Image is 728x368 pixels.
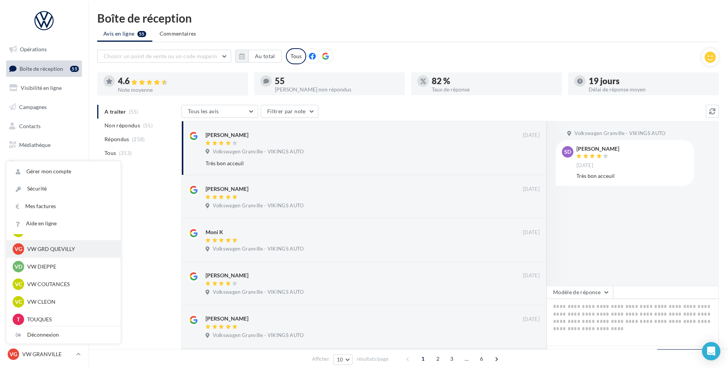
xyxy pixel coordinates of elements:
[20,46,47,52] span: Opérations
[5,80,83,96] a: Visibilité en ligne
[19,104,47,110] span: Campagnes
[206,228,223,236] div: Moni K
[27,280,111,288] p: VW COUTANCES
[19,142,51,148] span: Médiathèque
[17,316,20,323] span: T
[432,77,556,85] div: 82 %
[160,30,196,37] span: Commentaires
[475,353,488,365] span: 6
[7,180,121,197] a: Sécurité
[181,105,258,118] button: Tous les avis
[337,357,343,363] span: 10
[27,316,111,323] p: TOUQUES
[547,286,613,299] button: Modèle de réponse
[575,130,665,137] span: Volkswagen Granville - VIKINGS AUTO
[333,354,353,365] button: 10
[206,131,248,139] div: [PERSON_NAME]
[97,50,231,63] button: Choisir un point de vente ou un code magasin
[446,353,458,365] span: 3
[104,53,217,59] span: Choisir un point de vente ou un code magasin
[213,246,304,252] span: Volkswagen Granville - VIKINGS AUTO
[576,146,619,151] div: [PERSON_NAME]
[213,332,304,339] span: Volkswagen Granville - VIKINGS AUTO
[275,77,399,85] div: 55
[27,298,111,306] p: VW CLEON
[312,355,329,363] span: Afficher
[19,122,41,129] span: Contacts
[213,148,304,155] span: Volkswagen Granville - VIKINGS AUTO
[213,202,304,209] span: Volkswagen Granville - VIKINGS AUTO
[417,353,429,365] span: 1
[15,280,22,288] span: VC
[564,148,571,156] span: SD
[213,289,304,296] span: Volkswagen Granville - VIKINGS AUTO
[15,298,22,306] span: VC
[261,105,318,118] button: Filtrer par note
[248,50,282,63] button: Au total
[523,229,540,236] span: [DATE]
[7,215,121,232] a: Aide en ligne
[27,263,111,270] p: VW DIEPPE
[7,326,121,344] div: Déconnexion
[118,77,242,86] div: 4.6
[523,132,540,139] span: [DATE]
[119,150,132,156] span: (313)
[6,347,82,361] a: VG VW GRANVILLE
[104,135,129,143] span: Répondus
[589,77,713,85] div: 19 jours
[206,160,490,167] div: Très bon acceuil
[432,353,444,365] span: 2
[286,48,306,64] div: Tous
[5,99,83,115] a: Campagnes
[5,41,83,57] a: Opérations
[143,122,153,129] span: (55)
[460,353,473,365] span: ...
[206,185,248,193] div: [PERSON_NAME]
[97,12,719,24] div: Boîte de réception
[22,350,73,358] p: VW GRANVILLE
[70,66,79,72] div: 55
[235,50,282,63] button: Au total
[5,60,83,77] a: Boîte de réception55
[104,122,140,129] span: Non répondus
[7,163,121,180] a: Gérer mon compte
[15,245,22,253] span: VG
[15,263,22,270] span: VD
[188,108,219,114] span: Tous les avis
[20,65,63,72] span: Boîte de réception
[523,186,540,193] span: [DATE]
[432,87,556,92] div: Taux de réponse
[10,350,17,358] span: VG
[576,172,688,180] div: Très bon acceuil
[19,161,45,167] span: Calendrier
[206,315,248,322] div: [PERSON_NAME]
[5,156,83,172] a: Calendrier
[7,198,121,215] a: Mes factures
[21,85,62,91] span: Visibilité en ligne
[5,175,83,198] a: ASSETS PERSONNALISABLES
[523,316,540,323] span: [DATE]
[589,87,713,92] div: Délai de réponse moyen
[5,118,83,134] a: Contacts
[132,136,145,142] span: (258)
[275,87,399,92] div: [PERSON_NAME] non répondus
[357,355,388,363] span: résultats/page
[27,245,111,253] p: VW GRD QUEVILLY
[5,137,83,153] a: Médiathèque
[118,87,242,93] div: Note moyenne
[104,149,116,157] span: Tous
[702,342,720,360] div: Open Intercom Messenger
[206,272,248,279] div: [PERSON_NAME]
[523,272,540,279] span: [DATE]
[576,162,593,169] span: [DATE]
